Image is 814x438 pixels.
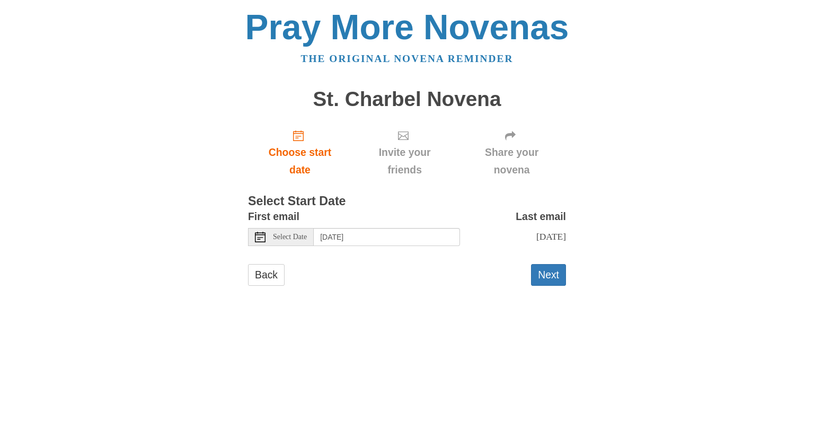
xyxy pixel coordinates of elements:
label: First email [248,208,299,225]
a: Back [248,264,285,286]
a: Choose start date [248,121,352,184]
div: Click "Next" to confirm your start date first. [352,121,457,184]
span: [DATE] [536,231,566,242]
h1: St. Charbel Novena [248,88,566,111]
div: Click "Next" to confirm your start date first. [457,121,566,184]
span: Invite your friends [362,144,447,179]
a: The original novena reminder [301,53,514,64]
h3: Select Start Date [248,195,566,208]
a: Pray More Novenas [245,7,569,47]
label: Last email [516,208,566,225]
span: Select Date [273,233,307,241]
button: Next [531,264,566,286]
span: Choose start date [259,144,341,179]
span: Share your novena [468,144,555,179]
